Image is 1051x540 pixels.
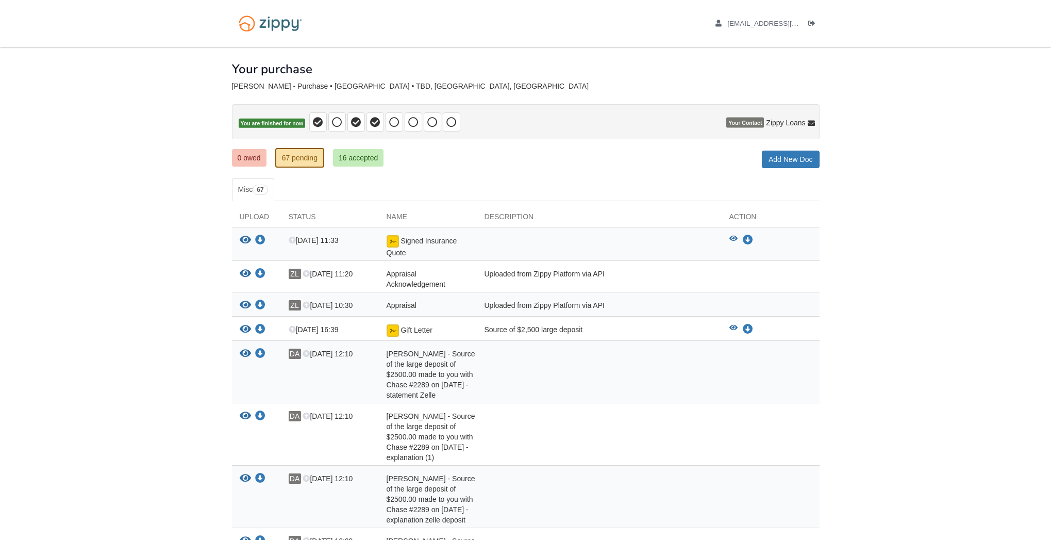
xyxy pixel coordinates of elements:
span: DA [289,411,301,421]
a: Download Donald Arvizu - Source of the large deposit of $2500.00 made to you with Chase #2289 on ... [255,413,265,421]
img: Logo [232,10,309,37]
span: DA [289,473,301,484]
span: [DATE] 16:39 [289,325,339,334]
span: ZL [289,300,301,310]
button: View Donald Arvizu - Source of the large deposit of $2500.00 made to you with Chase #2289 on 9/25... [240,349,251,359]
a: Download Signed Insurance Quote [743,236,753,244]
div: Name [379,211,477,227]
button: View Appraisal [240,300,251,311]
a: Misc [232,178,274,201]
span: [DATE] 10:30 [303,301,353,309]
a: Download Appraisal [255,302,265,310]
span: You are finished for now [239,119,306,128]
h1: Your purchase [232,62,312,76]
span: [DATE] 11:33 [289,236,339,244]
a: 16 accepted [333,149,383,167]
div: Description [477,211,722,227]
span: Appraisal [387,301,416,309]
span: Your Contact [726,118,764,128]
div: [PERSON_NAME] - Purchase • [GEOGRAPHIC_DATA] • TBD, [GEOGRAPHIC_DATA], [GEOGRAPHIC_DATA] [232,82,820,91]
span: [PERSON_NAME] - Source of the large deposit of $2500.00 made to you with Chase #2289 on [DATE] - ... [387,412,475,462]
button: View Gift Letter [240,324,251,335]
span: DA [289,349,301,359]
span: [DATE] 12:10 [303,474,353,483]
span: [PERSON_NAME] - Source of the large deposit of $2500.00 made to you with Chase #2289 on [DATE] - ... [387,474,475,524]
a: Log out [808,20,820,30]
span: arvizuteacher01@gmail.com [727,20,845,27]
span: 67 [253,185,268,195]
a: Download Signed Insurance Quote [255,237,265,245]
div: Uploaded from Zippy Platform via API [477,269,722,289]
span: ZL [289,269,301,279]
button: View Donald Arvizu - Source of the large deposit of $2500.00 made to you with Chase #2289 on 9/25... [240,411,251,422]
div: Upload [232,211,281,227]
span: [PERSON_NAME] - Source of the large deposit of $2500.00 made to you with Chase #2289 on [DATE] - ... [387,350,475,399]
a: Add New Doc [762,151,820,168]
a: edit profile [715,20,846,30]
button: View Signed Insurance Quote [240,235,251,246]
a: Download Appraisal Acknowledgement [255,270,265,279]
button: View Appraisal Acknowledgement [240,269,251,280]
a: 67 pending [275,148,324,168]
a: Download Donald Arvizu - Source of the large deposit of $2500.00 made to you with Chase #2289 on ... [255,475,265,483]
span: [DATE] 11:20 [303,270,353,278]
div: Uploaded from Zippy Platform via API [477,300,722,314]
a: Download Gift Letter [255,326,265,334]
div: Action [722,211,820,227]
a: Download Gift Letter [743,325,753,334]
button: View Donald Arvizu - Source of the large deposit of $2500.00 made to you with Chase #2289 on 9/25... [240,473,251,484]
a: Download Donald Arvizu - Source of the large deposit of $2500.00 made to you with Chase #2289 on ... [255,350,265,358]
img: Document fully signed [387,235,399,248]
button: View Gift Letter [729,324,738,335]
a: 0 owed [232,149,266,167]
span: Appraisal Acknowledgement [387,270,445,288]
span: Signed Insurance Quote [387,237,457,257]
span: Gift Letter [401,326,432,334]
span: [DATE] 12:10 [303,412,353,420]
img: Document fully signed [387,324,399,337]
div: Status [281,211,379,227]
button: View Signed Insurance Quote [729,235,738,246]
span: Zippy Loans [766,118,805,128]
div: Source of $2,500 large deposit [477,324,722,338]
span: [DATE] 12:10 [303,350,353,358]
